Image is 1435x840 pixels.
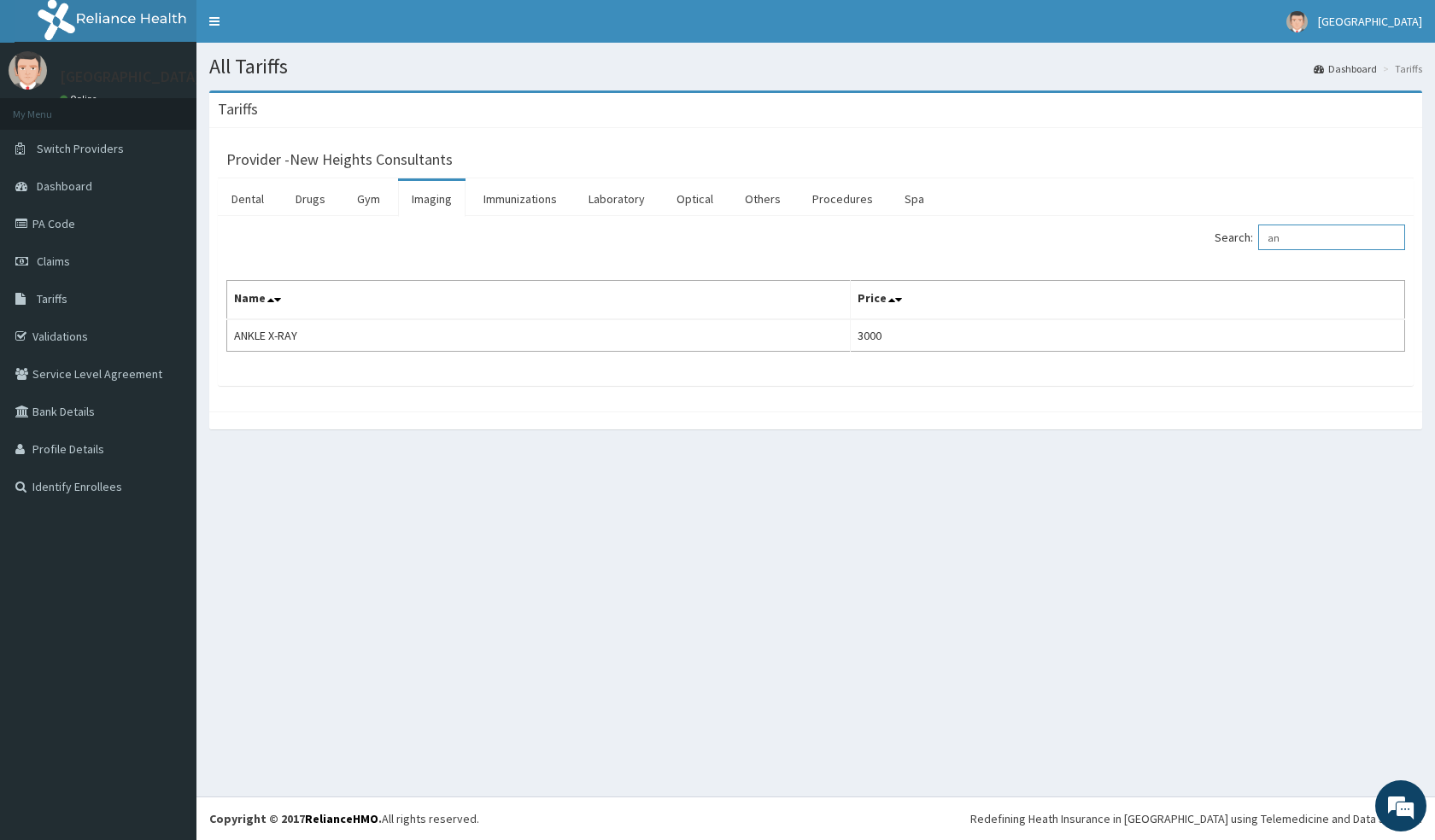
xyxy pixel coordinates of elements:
a: Dental [218,181,278,217]
img: User Image [9,51,47,90]
a: Online [60,93,101,105]
a: Immunizations [470,181,571,217]
span: [GEOGRAPHIC_DATA] [1318,14,1422,29]
p: [GEOGRAPHIC_DATA] [60,69,201,85]
span: Switch Providers [37,141,124,156]
a: Drugs [282,181,339,217]
a: Gym [343,181,394,217]
h1: All Tariffs [209,55,1422,78]
a: Optical [663,181,727,217]
span: We're online! [99,215,236,388]
div: Redefining Heath Insurance in [GEOGRAPHIC_DATA] using Telemedicine and Data Science! [970,810,1422,827]
a: Dashboard [1314,61,1377,76]
span: Tariffs [37,291,67,306]
th: Price [850,281,1404,320]
a: Laboratory [575,181,659,217]
td: 3000 [850,319,1404,352]
a: RelianceHMO [305,811,378,826]
div: Chat with us now [89,96,287,118]
a: Procedures [799,181,887,217]
input: Search: [1258,225,1405,250]
span: Claims [37,254,70,269]
span: Dashboard [37,178,92,194]
th: Name [227,281,851,320]
a: Others [731,181,794,217]
li: Tariffs [1379,61,1422,76]
label: Search: [1215,225,1405,250]
img: d_794563401_company_1708531726252_794563401 [32,85,69,128]
td: ANKLE X-RAY [227,319,851,352]
a: Spa [891,181,938,217]
div: Minimize live chat window [280,9,321,50]
textarea: Type your message and hit 'Enter' [9,466,325,526]
footer: All rights reserved. [196,796,1435,840]
a: Imaging [398,181,466,217]
strong: Copyright © 2017 . [209,811,382,826]
img: User Image [1286,11,1308,32]
h3: Tariffs [218,102,258,117]
h3: Provider - New Heights Consultants [226,152,453,167]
